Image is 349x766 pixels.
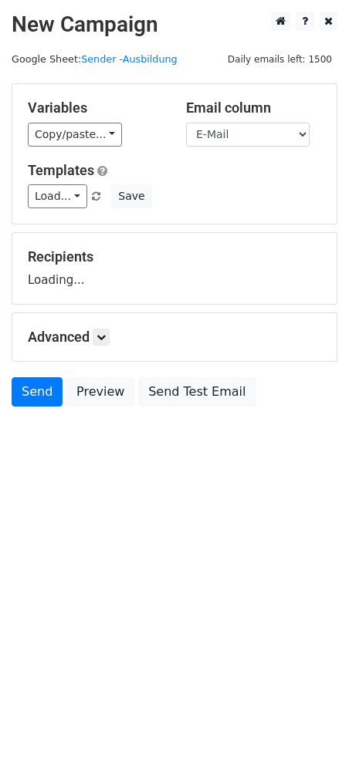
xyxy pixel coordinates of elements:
[138,377,256,407] a: Send Test Email
[28,162,94,178] a: Templates
[66,377,134,407] a: Preview
[28,248,321,289] div: Loading...
[28,100,163,116] h5: Variables
[28,329,321,346] h5: Advanced
[222,51,337,68] span: Daily emails left: 1500
[81,53,178,65] a: Sender -Ausbildung
[12,12,337,38] h2: New Campaign
[222,53,337,65] a: Daily emails left: 1500
[28,123,122,147] a: Copy/paste...
[12,53,178,65] small: Google Sheet:
[111,184,151,208] button: Save
[186,100,321,116] h5: Email column
[28,248,321,265] h5: Recipients
[28,184,87,208] a: Load...
[12,377,63,407] a: Send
